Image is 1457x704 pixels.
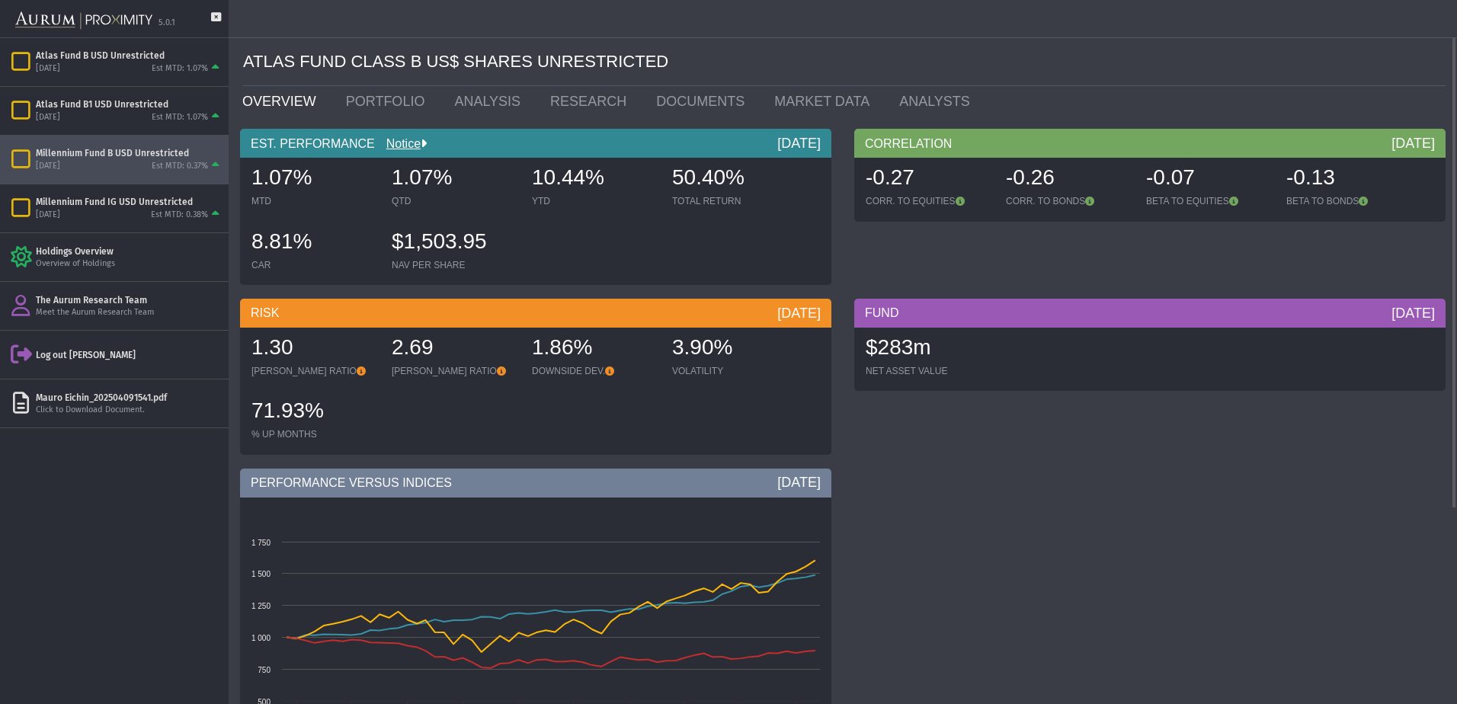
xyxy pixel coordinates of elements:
div: NAV PER SHARE [392,259,517,271]
div: Est MTD: 1.07% [152,63,208,75]
text: 1 250 [251,602,271,610]
div: QTD [392,195,517,207]
div: CORR. TO EQUITIES [866,195,991,207]
div: Atlas Fund B1 USD Unrestricted [36,98,223,110]
div: EST. PERFORMANCE [240,129,831,158]
a: MARKET DATA [763,86,888,117]
span: -0.27 [866,165,914,189]
div: $1,503.95 [392,227,517,259]
a: DOCUMENTS [645,86,763,117]
div: [DATE] [1391,134,1435,152]
div: PERFORMANCE VERSUS INDICES [240,469,831,498]
div: [DATE] [36,112,60,123]
div: Millennium Fund IG USD Unrestricted [36,196,223,208]
div: BETA TO EQUITIES [1146,195,1271,207]
div: [PERSON_NAME] RATIO [392,365,517,377]
div: 2.69 [392,333,517,365]
a: ANALYSIS [443,86,539,117]
div: [DATE] [36,63,60,75]
div: 1.86% [532,333,657,365]
div: [DATE] [777,134,821,152]
div: 3.90% [672,333,797,365]
div: 8.81% [251,227,376,259]
div: 50.40% [672,163,797,195]
div: Est MTD: 0.37% [152,161,208,172]
div: Overview of Holdings [36,258,223,270]
div: [DATE] [36,161,60,172]
div: $283m [866,333,991,365]
text: 1 750 [251,539,271,547]
div: 5.0.1 [159,18,175,29]
div: [DATE] [36,210,60,221]
div: RISK [240,299,831,328]
div: Meet the Aurum Research Team [36,307,223,318]
div: Log out [PERSON_NAME] [36,349,223,361]
div: Atlas Fund B USD Unrestricted [36,50,223,62]
div: 71.93% [251,396,376,428]
div: BETA TO BONDS [1286,195,1411,207]
a: OVERVIEW [231,86,335,117]
div: DOWNSIDE DEV. [532,365,657,377]
div: Est MTD: 1.07% [152,112,208,123]
div: [PERSON_NAME] RATIO [251,365,376,377]
div: Notice [375,136,427,152]
div: Mauro Eichin_202504091541.pdf [36,392,223,404]
div: CAR [251,259,376,271]
div: Holdings Overview [36,245,223,258]
a: ANALYSTS [888,86,988,117]
div: Click to Download Document. [36,405,223,416]
a: Notice [375,137,421,150]
div: YTD [532,195,657,207]
div: 10.44% [532,163,657,195]
div: FUND [854,299,1446,328]
div: 1.30 [251,333,376,365]
div: % UP MONTHS [251,428,376,440]
text: 750 [258,666,271,674]
text: 1 000 [251,634,271,642]
div: CORRELATION [854,129,1446,158]
div: The Aurum Research Team [36,294,223,306]
img: Aurum-Proximity%20white.svg [15,4,152,37]
a: PORTFOLIO [335,86,444,117]
div: [DATE] [1391,304,1435,322]
div: [DATE] [777,473,821,491]
div: CORR. TO BONDS [1006,195,1131,207]
text: 1 500 [251,570,271,578]
div: MTD [251,195,376,207]
span: 1.07% [392,165,452,189]
div: -0.07 [1146,163,1271,195]
div: VOLATILITY [672,365,797,377]
div: -0.13 [1286,163,1411,195]
div: [DATE] [777,304,821,322]
div: -0.26 [1006,163,1131,195]
span: 1.07% [251,165,312,189]
a: RESEARCH [539,86,645,117]
div: Est MTD: 0.38% [151,210,208,221]
div: ATLAS FUND CLASS B US$ SHARES UNRESTRICTED [243,38,1446,86]
div: NET ASSET VALUE [866,365,991,377]
div: TOTAL RETURN [672,195,797,207]
div: Millennium Fund B USD Unrestricted [36,147,223,159]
